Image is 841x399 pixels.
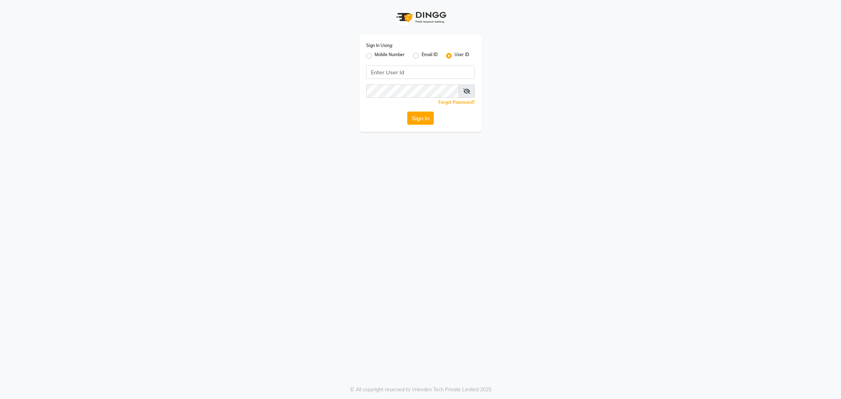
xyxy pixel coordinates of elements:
label: User ID [454,52,469,60]
input: Username [366,84,459,98]
button: Sign In [407,111,434,125]
label: Sign In Using: [366,42,393,49]
label: Mobile Number [375,52,405,60]
a: Forgot Password? [438,100,475,105]
label: Email ID [422,52,438,60]
input: Username [366,66,475,79]
img: logo1.svg [392,7,449,28]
